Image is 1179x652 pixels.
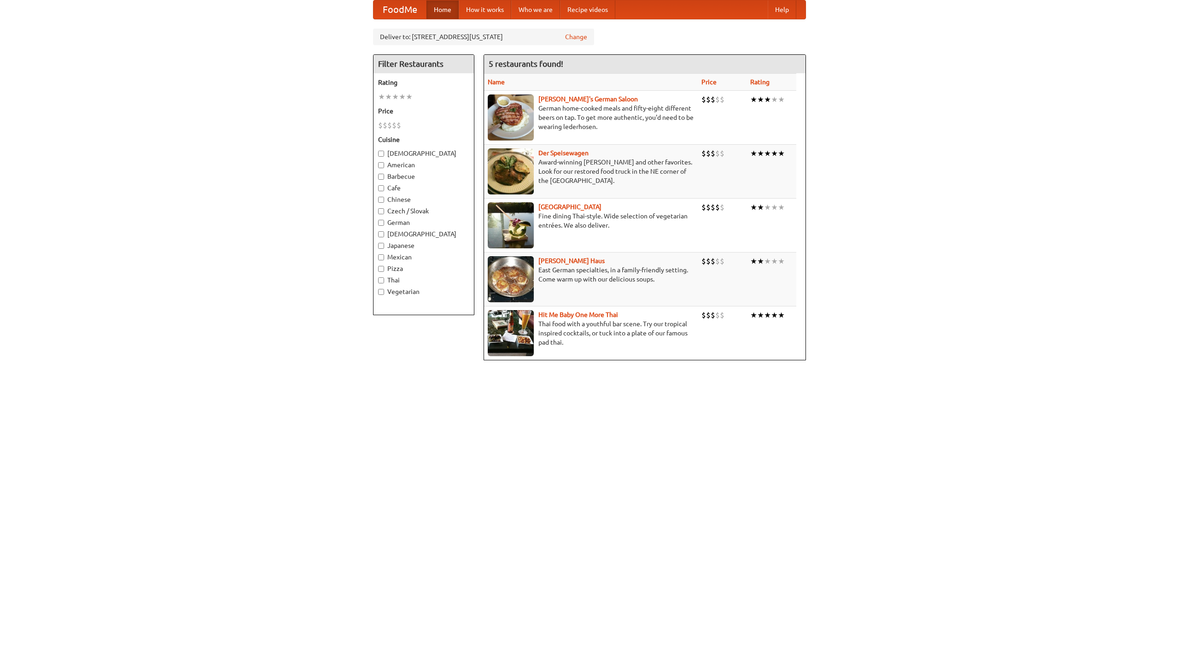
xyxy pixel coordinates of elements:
input: Vegetarian [378,289,384,295]
label: Pizza [378,264,469,273]
img: esthers.jpg [488,94,534,141]
label: American [378,160,469,170]
a: Home [426,0,459,19]
li: $ [387,120,392,130]
div: Deliver to: [STREET_ADDRESS][US_STATE] [373,29,594,45]
input: Thai [378,277,384,283]
label: Chinese [378,195,469,204]
li: $ [706,94,711,105]
li: ★ [771,94,778,105]
label: Cafe [378,183,469,193]
li: $ [706,202,711,212]
a: How it works [459,0,511,19]
label: Mexican [378,253,469,262]
li: ★ [764,148,771,159]
label: Barbecue [378,172,469,181]
input: American [378,162,384,168]
a: FoodMe [374,0,426,19]
a: Help [768,0,796,19]
li: ★ [778,148,785,159]
h4: Filter Restaurants [374,55,474,73]
li: $ [701,94,706,105]
a: Who we are [511,0,560,19]
a: Rating [750,78,770,86]
li: $ [715,94,720,105]
a: Change [565,32,587,41]
label: German [378,218,469,227]
label: Japanese [378,241,469,250]
li: $ [378,120,383,130]
a: Price [701,78,717,86]
input: [DEMOGRAPHIC_DATA] [378,151,384,157]
li: $ [701,256,706,266]
input: Cafe [378,185,384,191]
img: satay.jpg [488,202,534,248]
input: Czech / Slovak [378,208,384,214]
li: $ [715,256,720,266]
li: ★ [750,94,757,105]
li: $ [715,310,720,320]
label: Thai [378,276,469,285]
li: ★ [764,94,771,105]
a: [GEOGRAPHIC_DATA] [538,203,601,211]
li: ★ [757,148,764,159]
input: Barbecue [378,174,384,180]
li: ★ [764,310,771,320]
img: speisewagen.jpg [488,148,534,194]
li: ★ [771,148,778,159]
li: ★ [778,256,785,266]
input: German [378,220,384,226]
a: [PERSON_NAME]'s German Saloon [538,95,638,103]
h5: Rating [378,78,469,87]
p: German home-cooked meals and fifty-eight different beers on tap. To get more authentic, you'd nee... [488,104,694,131]
li: $ [701,202,706,212]
label: Czech / Slovak [378,206,469,216]
li: ★ [778,94,785,105]
li: ★ [750,202,757,212]
label: [DEMOGRAPHIC_DATA] [378,149,469,158]
li: $ [720,94,724,105]
a: Name [488,78,505,86]
input: [DEMOGRAPHIC_DATA] [378,231,384,237]
input: Japanese [378,243,384,249]
li: $ [392,120,397,130]
li: $ [715,148,720,159]
b: Hit Me Baby One More Thai [538,311,618,318]
li: $ [701,148,706,159]
li: ★ [771,256,778,266]
li: ★ [385,92,392,102]
li: ★ [406,92,413,102]
input: Mexican [378,254,384,260]
li: ★ [778,310,785,320]
a: Der Speisewagen [538,149,589,157]
li: $ [711,94,715,105]
li: ★ [778,202,785,212]
h5: Price [378,106,469,116]
p: Thai food with a youthful bar scene. Try our tropical inspired cocktails, or tuck into a plate of... [488,319,694,347]
li: $ [701,310,706,320]
li: $ [706,148,711,159]
img: kohlhaus.jpg [488,256,534,302]
li: $ [711,256,715,266]
p: East German specialties, in a family-friendly setting. Come warm up with our delicious soups. [488,265,694,284]
label: Vegetarian [378,287,469,296]
input: Pizza [378,266,384,272]
img: babythai.jpg [488,310,534,356]
li: $ [706,310,711,320]
li: $ [720,256,724,266]
li: ★ [392,92,399,102]
li: ★ [378,92,385,102]
li: $ [715,202,720,212]
p: Award-winning [PERSON_NAME] and other favorites. Look for our restored food truck in the NE corne... [488,158,694,185]
h5: Cuisine [378,135,469,144]
li: ★ [757,94,764,105]
li: $ [383,120,387,130]
li: ★ [399,92,406,102]
li: $ [720,148,724,159]
label: [DEMOGRAPHIC_DATA] [378,229,469,239]
li: $ [720,310,724,320]
li: ★ [764,256,771,266]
